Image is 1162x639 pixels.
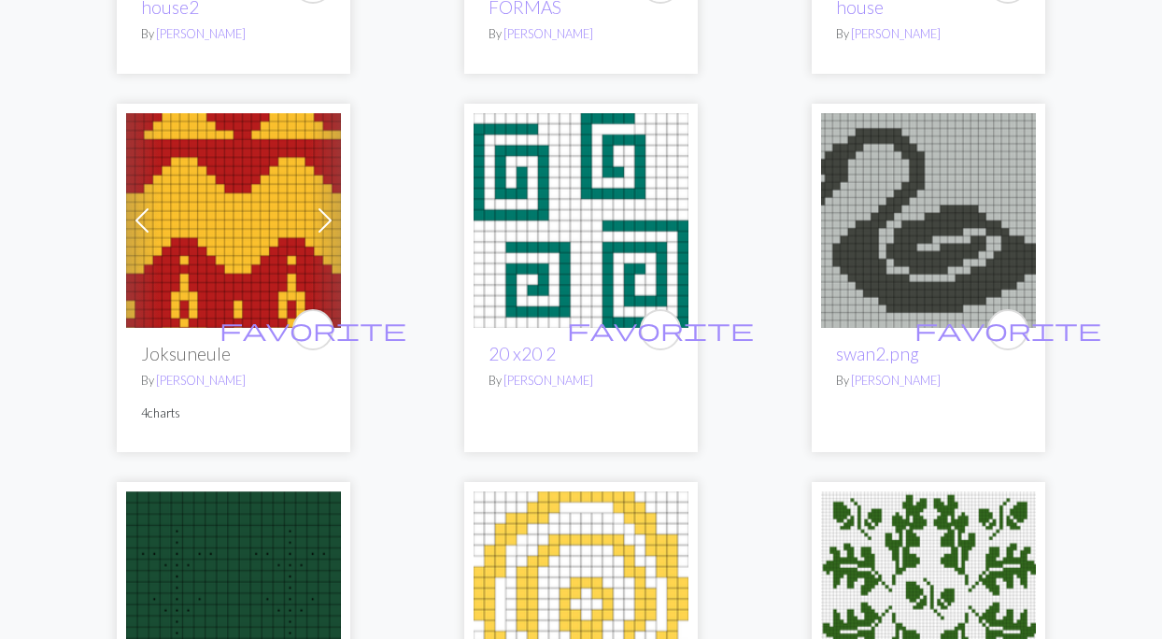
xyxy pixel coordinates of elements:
[914,315,1101,344] span: favorite
[821,588,1036,605] a: Oak Leaves
[126,209,341,227] a: Joksuneule kaulus mallikuvio1
[489,25,673,43] p: By
[503,373,593,388] a: [PERSON_NAME]
[220,315,406,344] span: favorite
[141,405,326,422] p: 4 charts
[141,25,326,43] p: By
[474,588,688,605] a: 20x20
[851,26,941,41] a: [PERSON_NAME]
[567,311,754,348] i: favourite
[836,343,919,364] a: swan2.png
[836,25,1021,43] p: By
[567,315,754,344] span: favorite
[156,373,246,388] a: [PERSON_NAME]
[156,26,246,41] a: [PERSON_NAME]
[640,309,681,350] button: favourite
[292,309,333,350] button: favourite
[474,113,688,328] img: 20 x20 2
[489,343,556,364] a: 20 x20 2
[503,26,593,41] a: [PERSON_NAME]
[474,209,688,227] a: 20 x20 2
[126,588,341,605] a: Spruce Socks
[126,113,341,328] img: Joksuneule kaulus mallikuvio1
[489,372,673,390] p: By
[220,311,406,348] i: favourite
[141,343,326,364] h2: Joksuneule
[914,311,1101,348] i: favourite
[821,209,1036,227] a: swan2.png
[141,372,326,390] p: By
[836,372,1021,390] p: By
[821,113,1036,328] img: swan2.png
[851,373,941,388] a: [PERSON_NAME]
[987,309,1028,350] button: favourite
